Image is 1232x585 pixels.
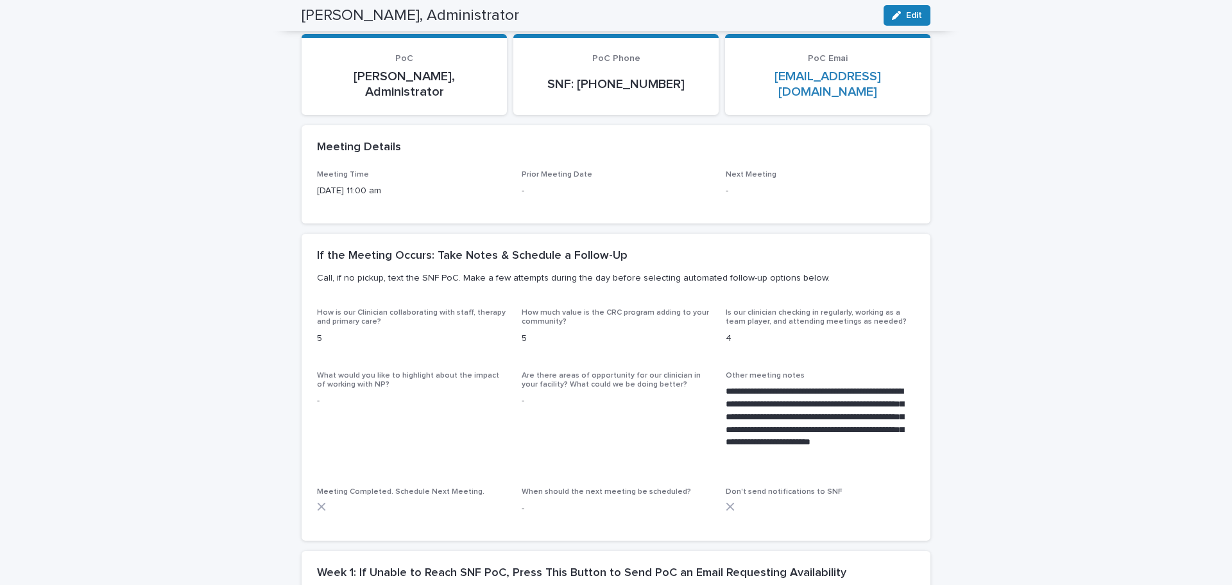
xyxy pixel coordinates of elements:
p: Call, if no pickup, text the SNF PoC. Make a few attempts during the day before selecting automat... [317,272,910,284]
h2: Meeting Details [317,141,401,155]
p: 5 [317,332,506,345]
p: - [726,184,915,198]
span: Don't send notifications to SNF [726,488,843,496]
span: Are there areas of opportunity for our clinician in your facility? What could we be doing better? [522,372,701,389]
p: 5 [522,332,711,345]
p: - [317,394,506,408]
p: 4 [726,332,915,345]
span: PoC Emai [808,54,848,63]
h2: Week 1: If Unable to Reach SNF PoC, Press This Button to Send PoC an Email Requesting Availability [317,566,846,581]
span: Next Meeting [726,171,776,179]
p: - [522,502,711,516]
p: [DATE] 11:00 am [317,184,506,198]
span: PoC Phone [592,54,640,63]
span: Other meeting notes [726,372,805,380]
span: Prior Meeting Date [522,171,592,179]
span: Meeting Time [317,171,369,179]
span: Edit [906,11,922,20]
h2: [PERSON_NAME], Administrator [302,6,519,25]
button: Edit [884,5,930,26]
a: [EMAIL_ADDRESS][DOMAIN_NAME] [774,70,881,98]
p: [PERSON_NAME], Administrator [317,69,492,100]
p: - [522,184,711,198]
p: - [522,394,711,408]
p: SNF: [PHONE_NUMBER] [529,76,703,92]
span: How is our Clinician collaborating with staff, therapy and primary care? [317,309,506,326]
span: How much value is the CRC program adding to your community? [522,309,709,326]
span: Is our clinician checking in regularly, working as a team player, and attending meetings as needed? [726,309,907,326]
span: When should the next meeting be scheduled? [522,488,691,496]
span: What would you like to highlight about the impact of working with NP? [317,372,499,389]
span: PoC [395,54,413,63]
span: Meeting Completed. Schedule Next Meeting. [317,488,484,496]
h2: If the Meeting Occurs: Take Notes & Schedule a Follow-Up [317,249,628,263]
